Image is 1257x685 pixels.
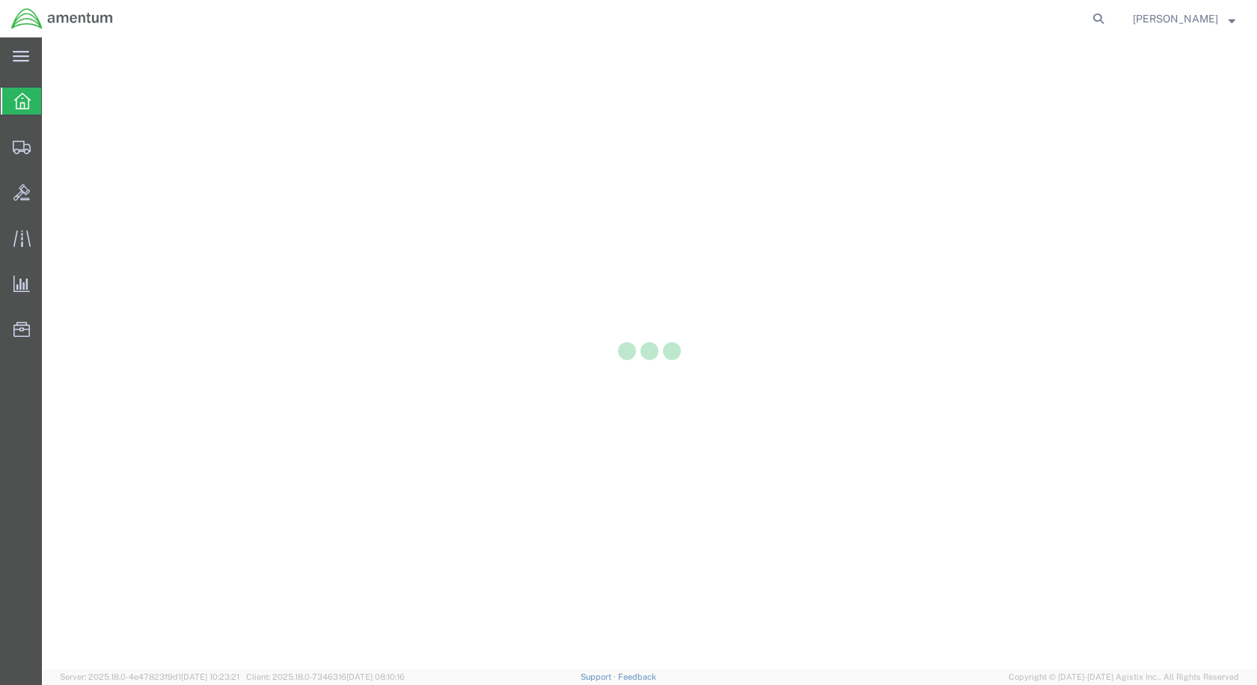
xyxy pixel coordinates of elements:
span: Copyright © [DATE]-[DATE] Agistix Inc., All Rights Reserved [1009,671,1239,684]
img: logo [10,7,114,30]
button: [PERSON_NAME] [1132,10,1236,28]
span: [DATE] 10:23:21 [181,672,239,681]
span: Nolan Babbie [1133,10,1218,27]
span: [DATE] 08:10:16 [346,672,405,681]
a: Support [581,672,618,681]
span: Server: 2025.18.0-4e47823f9d1 [60,672,239,681]
span: Client: 2025.18.0-7346316 [246,672,405,681]
a: Feedback [618,672,656,681]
